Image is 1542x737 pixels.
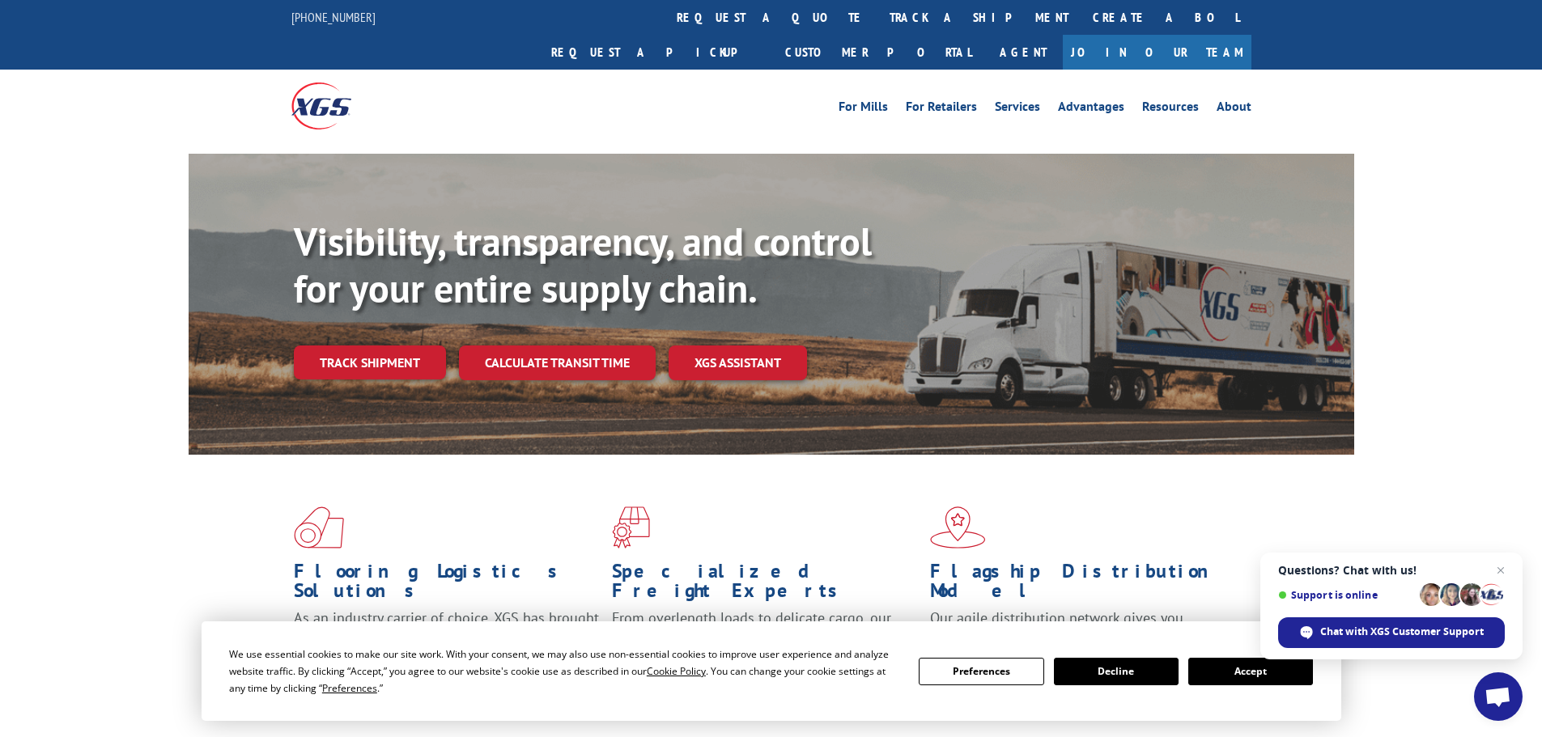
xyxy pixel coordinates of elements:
a: For Mills [839,100,888,118]
b: Visibility, transparency, and control for your entire supply chain. [294,216,872,313]
a: Customer Portal [773,35,983,70]
a: Agent [983,35,1063,70]
a: Advantages [1058,100,1124,118]
span: Our agile distribution network gives you nationwide inventory management on demand. [930,608,1228,646]
p: From overlength loads to delicate cargo, our experienced staff knows the best way to move your fr... [612,608,918,680]
div: Cookie Consent Prompt [202,621,1341,721]
div: We use essential cookies to make our site work. With your consent, we may also use non-essential ... [229,646,899,697]
a: Resources [1142,100,1199,118]
span: Questions? Chat with us! [1278,564,1505,577]
button: Accept [1188,658,1313,685]
span: Cookie Policy [647,664,706,678]
h1: Flagship Distribution Model [930,561,1236,608]
div: Open chat [1474,672,1523,721]
img: xgs-icon-total-supply-chain-intelligence-red [294,506,344,549]
a: Calculate transit time [459,345,656,380]
span: Preferences [322,681,377,695]
a: [PHONE_NUMBER] [291,9,376,25]
img: xgs-icon-focused-on-flooring-red [612,506,650,549]
button: Preferences [919,658,1043,685]
a: About [1217,100,1251,118]
h1: Specialized Freight Experts [612,561,918,608]
span: Close chat [1491,561,1510,580]
a: Request a pickup [539,35,773,70]
a: Track shipment [294,345,446,379]
img: xgs-icon-flagship-distribution-model-red [930,506,986,549]
a: Join Our Team [1063,35,1251,70]
span: As an industry carrier of choice, XGS has brought innovation and dedication to flooring logistics... [294,608,599,666]
span: Chat with XGS Customer Support [1320,625,1484,639]
a: XGS ASSISTANT [669,345,807,380]
a: Services [995,100,1040,118]
span: Support is online [1278,589,1414,601]
h1: Flooring Logistics Solutions [294,561,600,608]
div: Chat with XGS Customer Support [1278,617,1505,648]
button: Decline [1054,658,1179,685]
a: For Retailers [906,100,977,118]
